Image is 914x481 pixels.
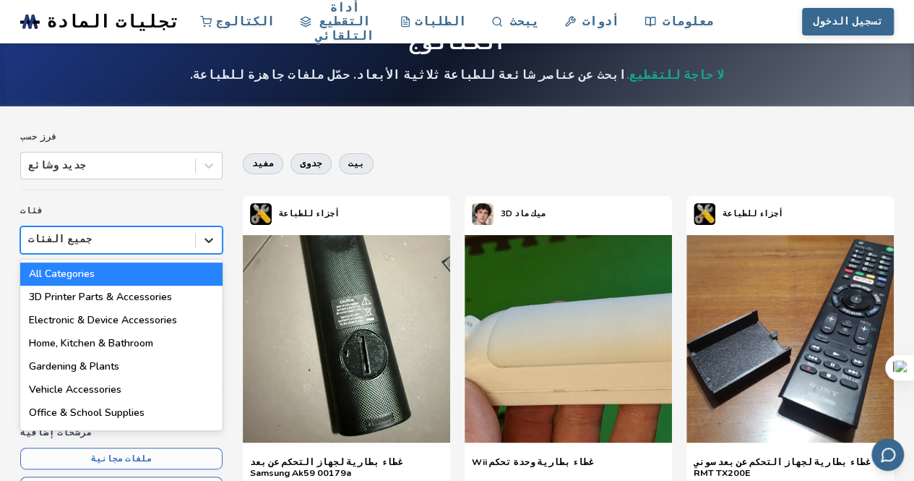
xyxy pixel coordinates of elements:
div: All Categories [20,263,223,286]
img: الملف الشخصي لـ PartsToPrint [694,203,715,225]
a: الملف الشخصي لـ MechMad3Dميك ماد 3D [465,196,553,232]
button: ملفات مجانية [20,448,223,469]
button: مفيد [243,153,283,174]
font: أجزاء للطباعة [723,208,783,219]
font: فرز حسب [20,131,58,142]
font: ميك ماد 3D [501,208,546,219]
div: Electronic & Device Accessories [20,309,223,332]
a: غطاء بطارية لجهاز التحكم عن بعد سوني RMT TX200E [694,456,887,478]
button: بيت [339,153,374,174]
input: جميع الفئاتAll Categories3D Printer Parts & AccessoriesElectronic & Device AccessoriesHome, Kitch... [28,234,31,245]
a: غطاء بطارية وحدة تحكم Wii [472,456,594,478]
font: تجليات المادة [47,9,180,34]
div: Home, Kitchen & Bathroom [20,332,223,355]
a: لا حاجة للتقطيع. [626,67,724,83]
div: 3D Printer Parts & Accessories [20,286,223,309]
font: الطلبات [415,13,466,30]
a: غطاء بطارية لجهاز التحكم عن بعد Samsung Ak59 00179a [250,456,443,478]
font: مفيد [252,157,274,169]
font: أجزاء للطباعة [279,208,340,219]
font: ملفات مجانية [91,453,152,464]
font: غطاء بطارية لجهاز التحكم عن بعد سوني RMT TX200E [694,456,871,479]
img: الملف الشخصي لـ PartsToPrint [250,203,272,225]
font: ابحث عن عناصر شائعة للطباعة ثلاثية الأبعاد. حمّل ملفات جاهزة للطباعة. [190,67,626,83]
font: معلومات [663,13,714,30]
button: إرسال التعليقات عبر البريد الإلكتروني [871,438,904,471]
font: يبحث [509,13,538,30]
div: Vehicle Accessories [20,378,223,401]
a: الملف الشخصي لـ PartsToPrintأجزاء للطباعة [686,196,790,232]
font: غطاء بطارية وحدة تحكم Wii [472,456,594,468]
img: الملف الشخصي لـ MechMad3D [472,203,493,225]
font: غطاء بطارية لجهاز التحكم عن بعد Samsung Ak59 00179a [250,456,403,479]
font: جدوى [300,157,322,169]
font: بيت [348,157,365,169]
div: Office & School Supplies [20,401,223,425]
button: تسجيل الدخول [802,8,894,35]
font: تسجيل الدخول [813,14,883,28]
font: فئات [20,205,43,216]
div: Gardening & Plants [20,355,223,378]
font: مرشحات إضافية [20,427,92,438]
font: الكتالوج [216,13,275,30]
a: الملف الشخصي لـ PartsToPrintأجزاء للطباعة [243,196,347,232]
div: Tools & Hardware [20,425,223,448]
font: أدوات [582,13,619,30]
button: جدوى [290,153,331,174]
